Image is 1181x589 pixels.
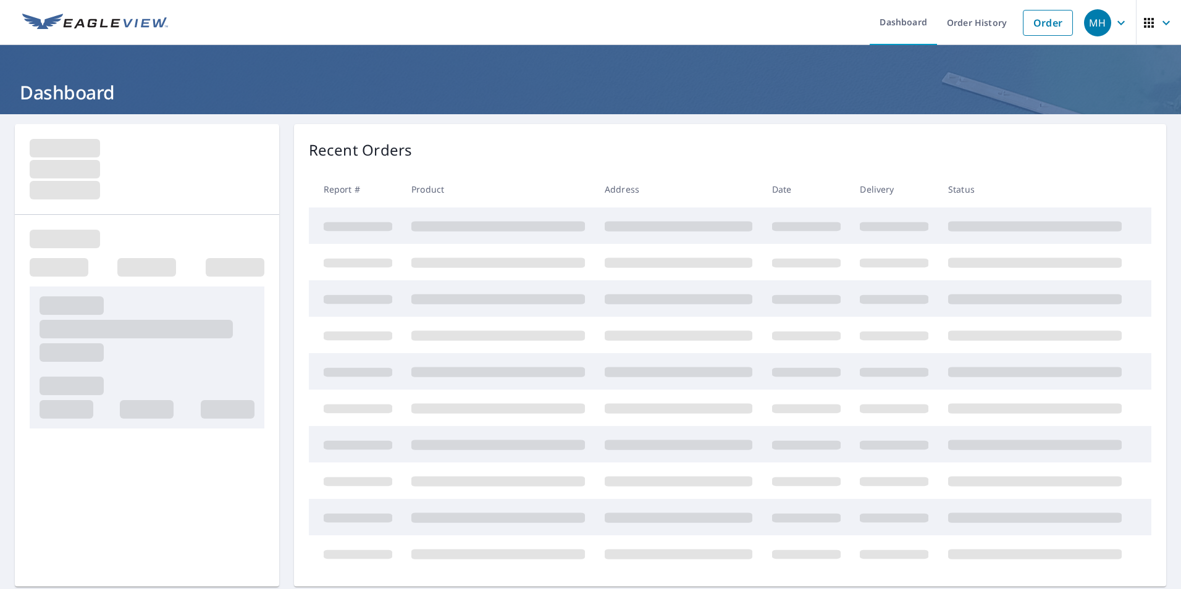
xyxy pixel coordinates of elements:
img: EV Logo [22,14,168,32]
a: Order [1023,10,1073,36]
th: Address [595,171,762,207]
th: Product [401,171,595,207]
th: Status [938,171,1132,207]
th: Delivery [850,171,938,207]
div: MH [1084,9,1111,36]
th: Date [762,171,851,207]
h1: Dashboard [15,80,1166,105]
p: Recent Orders [309,139,413,161]
th: Report # [309,171,402,207]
